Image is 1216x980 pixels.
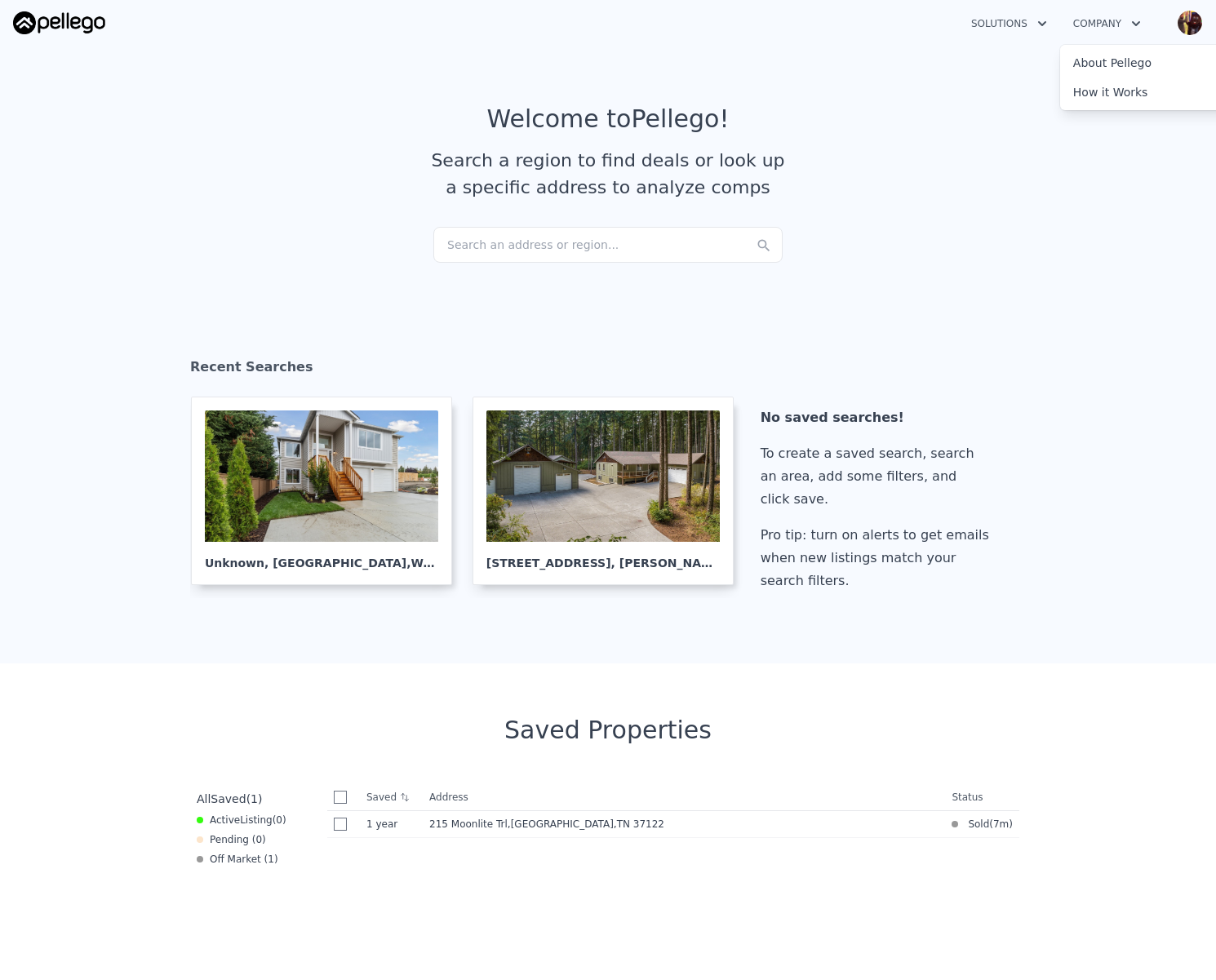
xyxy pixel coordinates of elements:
[473,397,747,585] a: [STREET_ADDRESS], [PERSON_NAME]
[406,557,476,570] span: , WA 98270
[240,814,273,826] span: Listing
[191,397,465,585] a: Unknown, [GEOGRAPHIC_DATA],WA 98270
[366,818,416,831] time: 2024-07-07 20:30
[761,524,996,592] div: Pro tip: turn on alerts to get emails when new listings match your search filters.
[1177,10,1203,36] img: avatar
[761,406,996,429] div: No saved searches!
[360,784,423,810] th: Saved
[1060,9,1154,38] button: Company
[958,818,993,831] span: Sold (
[210,814,286,827] span: Active ( 0 )
[211,792,246,805] span: Saved
[429,818,508,830] span: 215 Moonlite Trl
[433,227,783,263] div: Search an address or region...
[197,853,278,866] div: Off Market ( 1 )
[993,818,1009,831] time: 2025-02-08 04:23
[423,784,945,811] th: Address
[190,716,1026,745] div: Saved Properties
[13,11,105,34] img: Pellego
[197,791,262,807] div: All ( 1 )
[958,9,1060,38] button: Solutions
[508,818,671,830] span: , [GEOGRAPHIC_DATA]
[1009,818,1013,831] span: )
[761,442,996,511] div: To create a saved search, search an area, add some filters, and click save.
[945,784,1019,811] th: Status
[197,833,266,846] div: Pending ( 0 )
[205,542,438,571] div: Unknown , [GEOGRAPHIC_DATA]
[614,818,664,830] span: , TN 37122
[425,147,791,201] div: Search a region to find deals or look up a specific address to analyze comps
[486,542,720,571] div: [STREET_ADDRESS] , [PERSON_NAME]
[190,344,1026,397] div: Recent Searches
[487,104,730,134] div: Welcome to Pellego !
